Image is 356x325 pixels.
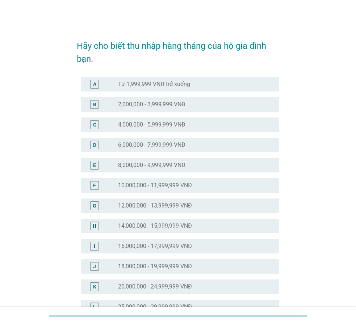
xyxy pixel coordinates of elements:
div: B [93,101,96,108]
div: E [93,161,96,169]
label: 20,000,000 - 24,999,999 VNĐ [118,283,192,290]
div: C [93,121,96,128]
div: I [94,242,95,250]
label: 10,000,000 - 11,999,999 VNĐ [118,182,192,189]
div: L [93,303,96,311]
label: 12,000,000 - 13,999,999 VNĐ [118,202,192,209]
h2: Hãy cho biết thu nhập hàng tháng của hộ gia đình bạn. [77,32,279,65]
label: 2,000,000 - 3,999,999 VNĐ [118,101,185,108]
div: J [93,262,96,270]
label: 14,000,000 - 15,999,999 VNĐ [118,222,192,230]
label: 25,000,000 - 29,999,999 VNĐ [118,303,192,311]
label: 18,000,000 - 19,999,999 VNĐ [118,263,192,270]
div: A [93,80,96,88]
label: Từ 1,999,999 VNĐ trở xuống [118,81,190,88]
label: 4,000,000 - 5,999,999 VNĐ [118,121,185,128]
div: D [93,141,96,149]
div: K [93,283,96,290]
label: 6,000,000 - 7,999,999 VNĐ [118,141,185,149]
div: H [93,222,96,230]
div: G [93,202,96,209]
label: 16,000,000 - 17,999,999 VNĐ [118,243,192,250]
div: F [93,181,96,189]
label: 8,000,000 - 9,999,999 VNĐ [118,162,185,169]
